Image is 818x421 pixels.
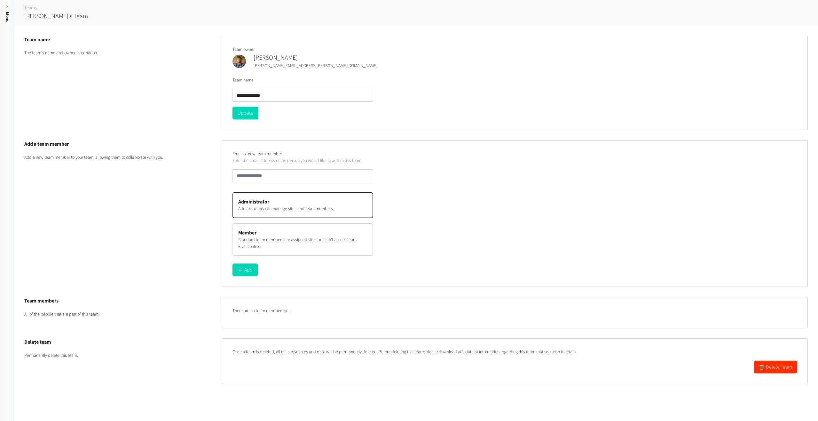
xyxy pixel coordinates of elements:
[238,206,367,212] p: Administrators can manage sites and team members.
[254,63,377,69] div: [PERSON_NAME][EMAIL_ADDRESS][PERSON_NAME][DOMAIN_NAME]
[24,352,207,359] p: Permanently delete this team.
[24,140,207,148] h4: Add a team member
[238,229,256,236] span: Member
[254,53,377,63] h3: [PERSON_NAME]
[232,264,258,276] button: Add
[232,107,258,119] button: Update
[232,77,254,84] label: Team name
[24,50,207,57] p: The team's name and owner information.
[232,46,797,53] h3: Team owner
[754,361,797,373] button: Delete Team
[232,55,246,68] img: Péter Soltész
[232,308,797,314] p: There are no team members yet.
[24,297,207,305] h4: Team members
[24,311,207,318] p: All of the people that are part of this team.
[238,198,269,205] span: Administrator
[232,157,373,164] p: Enter the email address of the person you would like to add to this team.
[232,151,282,157] label: Email of new team member
[238,237,367,250] p: Standard team members are assigned sites but can’t access team level controls.
[24,11,88,21] h2: [PERSON_NAME]'s Team
[24,4,37,11] a: Teams
[24,338,207,346] h4: Delete team
[24,154,207,161] p: Add a new team member to your team, allowing them to collaborate with you.
[4,12,11,23] span: Menu
[24,36,207,43] h4: Team name
[232,349,797,356] p: Once a team is deleted, all of its resources and data will be permanently deleted. Before deletin...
